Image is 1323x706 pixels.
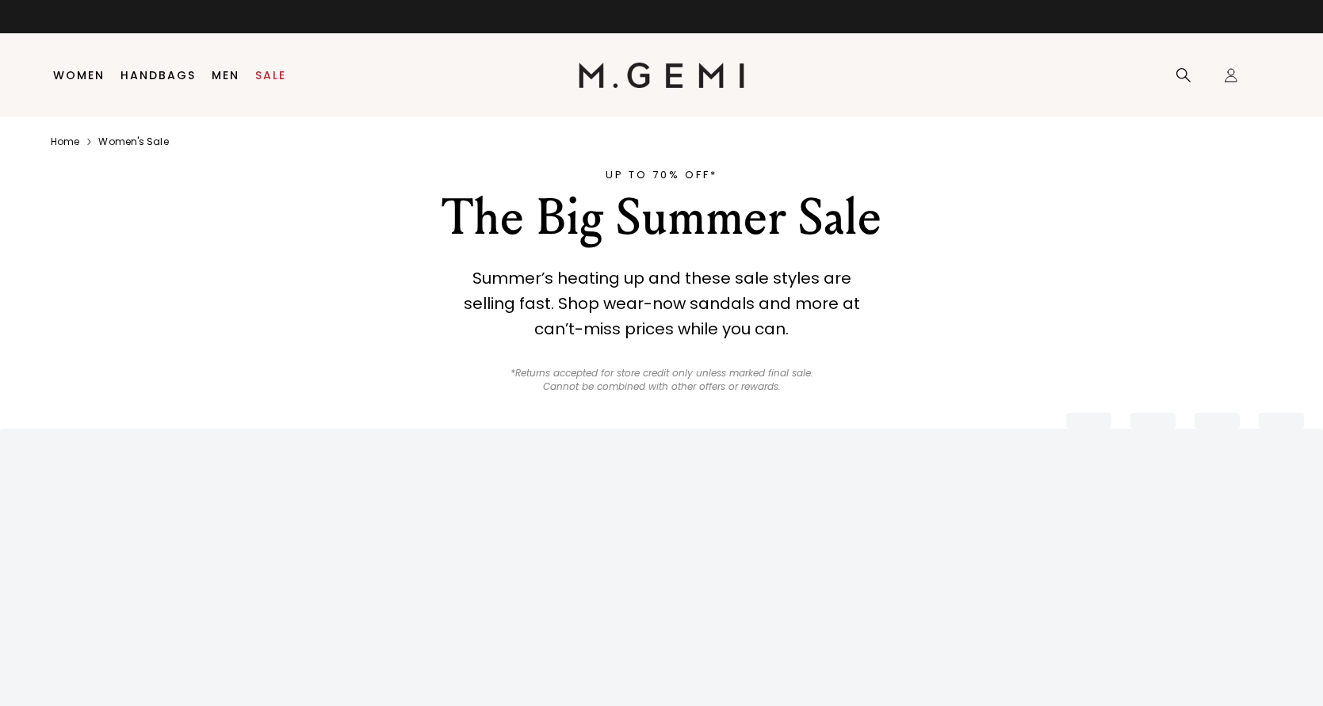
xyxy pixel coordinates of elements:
[98,135,168,148] a: Women's sale
[51,135,79,148] a: Home
[212,69,239,82] a: Men
[579,63,744,88] img: M.Gemi
[387,189,937,246] div: The Big Summer Sale
[448,265,876,342] div: Summer’s heating up and these sale styles are selling fast. Shop wear-now sandals and more at can...
[501,367,822,394] p: *Returns accepted for store credit only unless marked final sale. Cannot be combined with other o...
[53,69,105,82] a: Women
[120,69,196,82] a: Handbags
[255,69,286,82] a: Sale
[387,167,937,183] div: UP TO 70% OFF*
